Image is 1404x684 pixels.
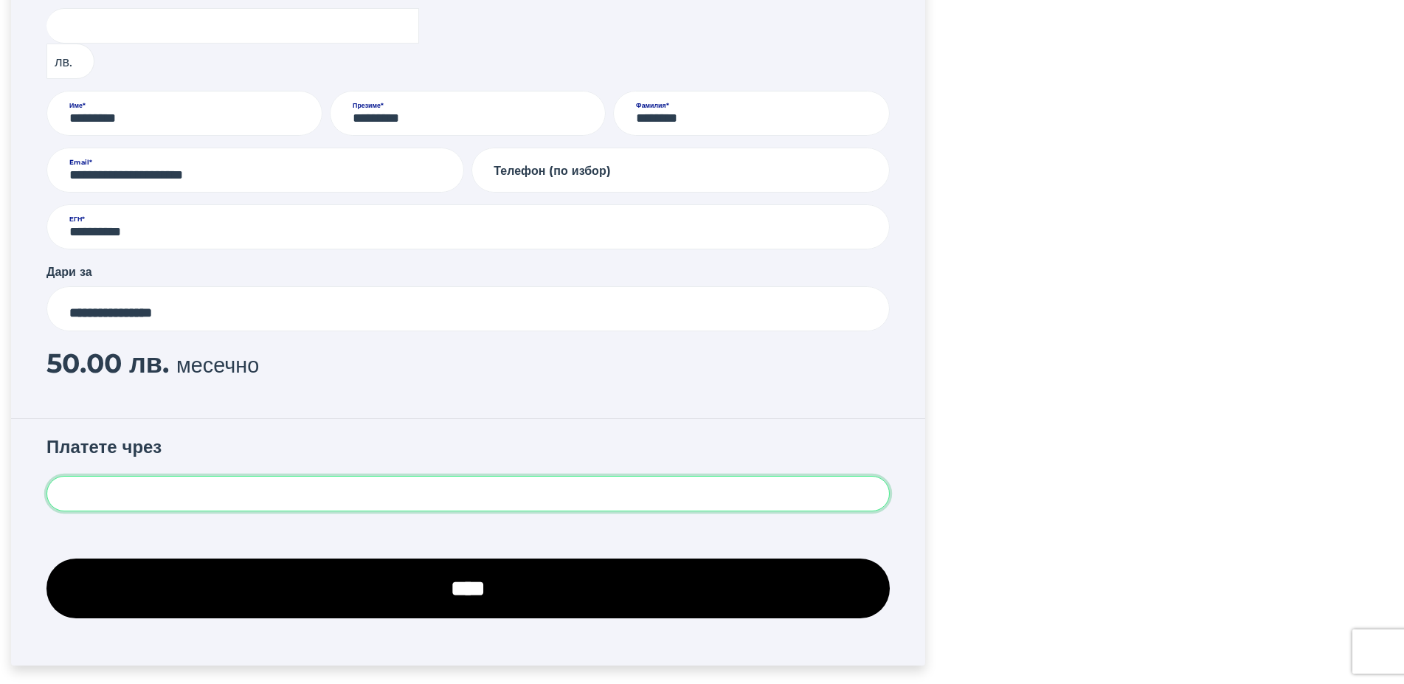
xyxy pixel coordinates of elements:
h3: Платете чрез [46,437,890,464]
label: Дари за [46,263,92,280]
span: 50.00 [46,347,122,379]
span: лв. [129,347,169,379]
span: лв. [46,44,94,79]
span: месечно [176,352,259,378]
iframe: Secure card payment input frame [69,487,867,501]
